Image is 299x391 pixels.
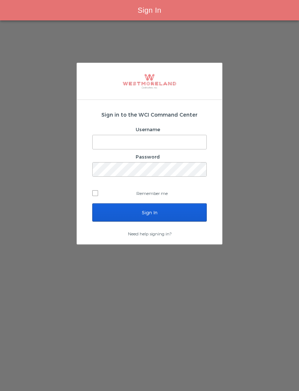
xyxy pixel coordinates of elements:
[136,154,160,160] label: Password
[136,126,160,132] label: Username
[128,231,171,236] a: Need help signing in?
[92,203,207,222] input: Sign In
[137,6,161,14] span: Sign In
[92,111,207,118] h2: Sign in to the WCI Command Center
[92,188,207,199] label: Remember me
